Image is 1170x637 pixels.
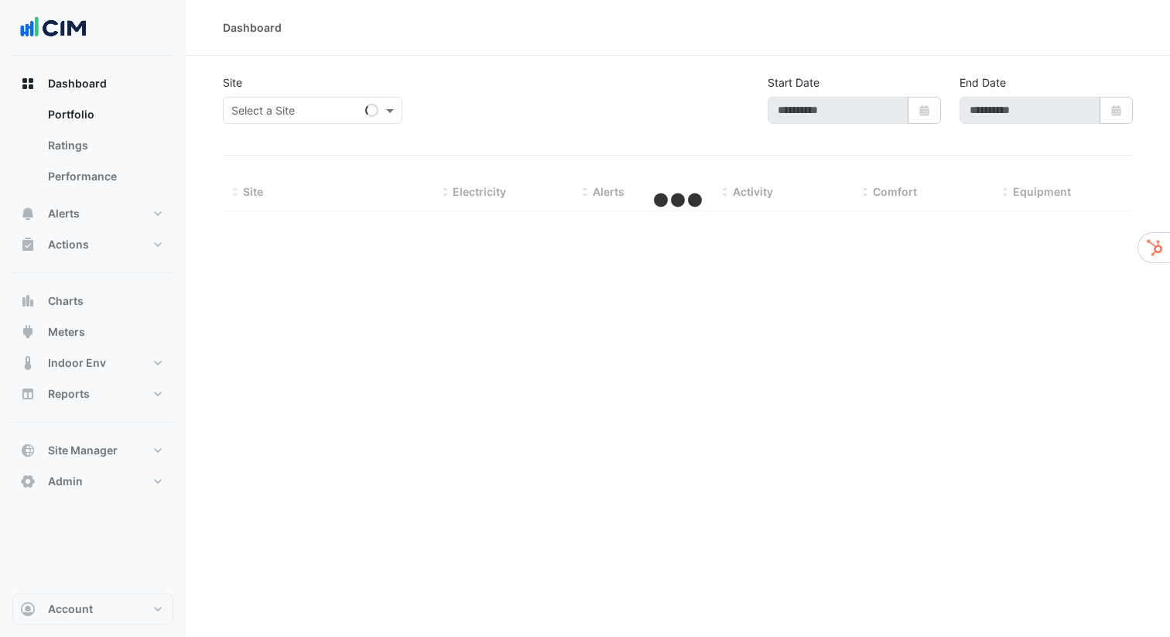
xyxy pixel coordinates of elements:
app-icon: Actions [20,237,36,252]
span: Dashboard [48,76,107,91]
app-icon: Alerts [20,206,36,221]
a: Ratings [36,130,173,161]
span: Alerts [48,206,80,221]
button: Meters [12,317,173,348]
button: Dashboard [12,68,173,99]
span: Meters [48,324,85,340]
label: Start Date [768,74,819,91]
button: Site Manager [12,435,173,466]
span: Activity [733,185,773,198]
span: Reports [48,386,90,402]
span: Equipment [1013,185,1071,198]
app-icon: Dashboard [20,76,36,91]
div: Dashboard [12,99,173,198]
app-icon: Site Manager [20,443,36,458]
span: Admin [48,474,83,489]
button: Account [12,594,173,625]
button: Admin [12,466,173,497]
label: Site [223,74,242,91]
a: Portfolio [36,99,173,130]
span: Site [243,185,263,198]
button: Actions [12,229,173,260]
span: Actions [48,237,89,252]
span: Site Manager [48,443,118,458]
span: Alerts [593,185,624,198]
button: Charts [12,286,173,317]
span: Indoor Env [48,355,106,371]
a: Performance [36,161,173,192]
span: Electricity [453,185,506,198]
app-icon: Meters [20,324,36,340]
app-icon: Charts [20,293,36,309]
label: End Date [960,74,1006,91]
button: Reports [12,378,173,409]
app-icon: Admin [20,474,36,489]
span: Charts [48,293,84,309]
button: Alerts [12,198,173,229]
span: Comfort [873,185,917,198]
img: Company Logo [19,12,88,43]
div: Dashboard [223,19,282,36]
app-icon: Reports [20,386,36,402]
button: Indoor Env [12,348,173,378]
app-icon: Indoor Env [20,355,36,371]
span: Account [48,601,93,617]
